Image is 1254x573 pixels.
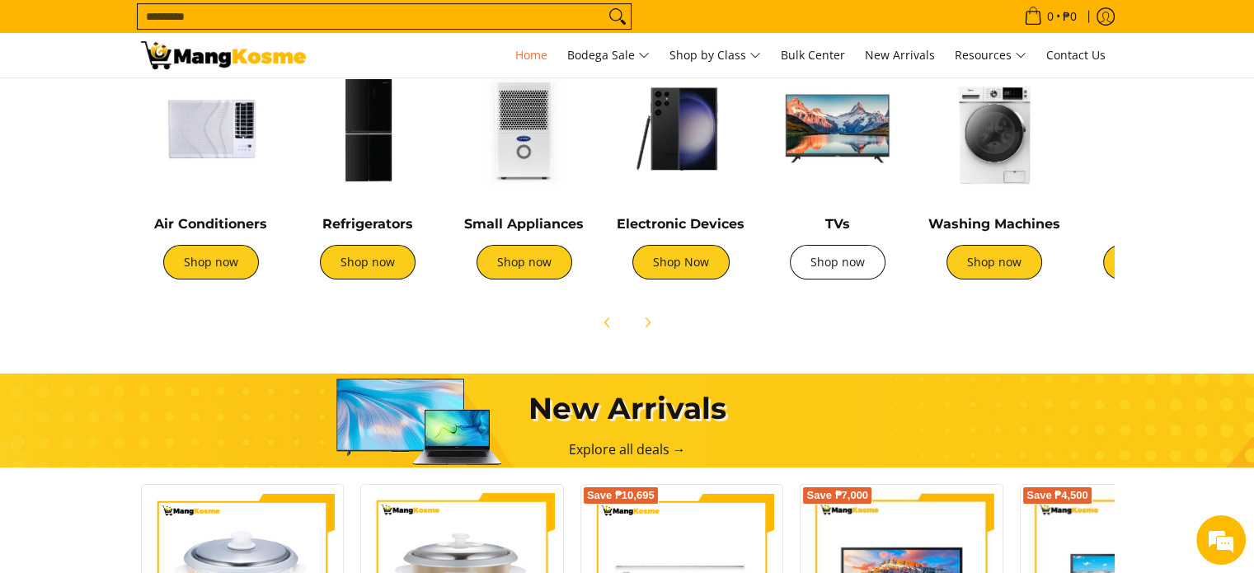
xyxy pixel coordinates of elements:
[781,47,845,63] span: Bulk Center
[1081,59,1221,199] img: Cookers
[515,47,547,63] span: Home
[611,59,751,199] img: Electronic Devices
[569,440,686,458] a: Explore all deals →
[141,41,306,69] img: Mang Kosme: Your Home Appliances Warehouse Sale Partner!
[322,216,413,232] a: Refrigerators
[1045,11,1056,22] span: 0
[1038,33,1114,77] a: Contact Us
[454,59,594,199] img: Small Appliances
[857,33,943,77] a: New Arrivals
[587,491,655,500] span: Save ₱10,695
[928,216,1060,232] a: Washing Machines
[946,245,1042,279] a: Shop now
[322,33,1114,77] nav: Main Menu
[154,216,267,232] a: Air Conditioners
[669,45,761,66] span: Shop by Class
[865,47,935,63] span: New Arrivals
[589,304,626,341] button: Previous
[955,45,1026,66] span: Resources
[632,245,730,279] a: Shop Now
[163,245,259,279] a: Shop now
[825,216,850,232] a: TVs
[1046,47,1106,63] span: Contact Us
[773,33,853,77] a: Bulk Center
[661,33,769,77] a: Shop by Class
[477,245,572,279] a: Shop now
[320,245,416,279] a: Shop now
[507,33,556,77] a: Home
[141,59,281,199] img: Air Conditioners
[298,59,438,199] img: Refrigerators
[567,45,650,66] span: Bodega Sale
[946,33,1035,77] a: Resources
[604,4,631,29] button: Search
[806,491,868,500] span: Save ₱7,000
[924,59,1064,199] img: Washing Machines
[1026,491,1088,500] span: Save ₱4,500
[629,304,665,341] button: Next
[790,245,885,279] a: Shop now
[1103,245,1199,279] a: Shop now
[464,216,584,232] a: Small Appliances
[1019,7,1082,26] span: •
[617,216,744,232] a: Electronic Devices
[1060,11,1079,22] span: ₱0
[559,33,658,77] a: Bodega Sale
[768,59,908,199] img: TVs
